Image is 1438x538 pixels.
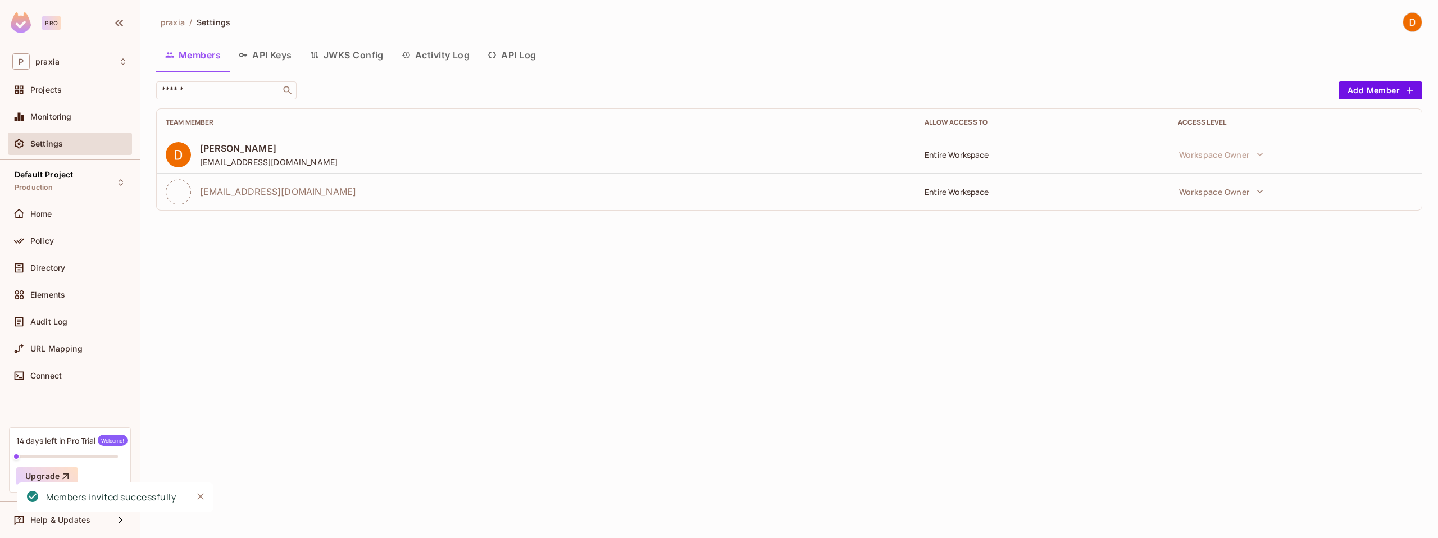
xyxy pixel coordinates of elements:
[1339,81,1422,99] button: Add Member
[98,435,128,446] span: Welcome!
[15,183,53,192] span: Production
[161,17,185,28] span: praxia
[1173,180,1269,203] button: Workspace Owner
[200,142,338,154] span: [PERSON_NAME]
[30,209,52,218] span: Home
[200,185,356,198] span: [EMAIL_ADDRESS][DOMAIN_NAME]
[197,17,230,28] span: Settings
[925,118,1159,127] div: Allow Access to
[1173,143,1269,166] button: Workspace Owner
[16,435,128,446] div: 14 days left in Pro Trial
[30,236,54,245] span: Policy
[16,467,78,485] button: Upgrade
[301,41,393,69] button: JWKS Config
[1178,118,1413,127] div: Access Level
[30,290,65,299] span: Elements
[30,85,62,94] span: Projects
[30,317,67,326] span: Audit Log
[30,263,65,272] span: Directory
[46,490,176,504] div: Members invited successfully
[925,149,1159,160] div: Entire Workspace
[479,41,545,69] button: API Log
[156,41,230,69] button: Members
[1403,13,1422,31] img: Diego Gomez
[192,488,209,505] button: Close
[200,157,338,167] span: [EMAIL_ADDRESS][DOMAIN_NAME]
[393,41,479,69] button: Activity Log
[30,371,62,380] span: Connect
[230,41,301,69] button: API Keys
[15,170,73,179] span: Default Project
[925,186,1159,197] div: Entire Workspace
[30,139,63,148] span: Settings
[11,12,31,33] img: SReyMgAAAABJRU5ErkJggg==
[166,118,907,127] div: Team Member
[189,17,192,28] li: /
[166,142,191,167] img: ACg8ocLL0CH3Y5Y2449Ka8J7025Un1NNdRJIqicfSP-1-hPSKO6_2Q=s96-c
[42,16,61,30] div: Pro
[12,53,30,70] span: P
[30,344,83,353] span: URL Mapping
[30,112,72,121] span: Monitoring
[35,57,60,66] span: Workspace: praxia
